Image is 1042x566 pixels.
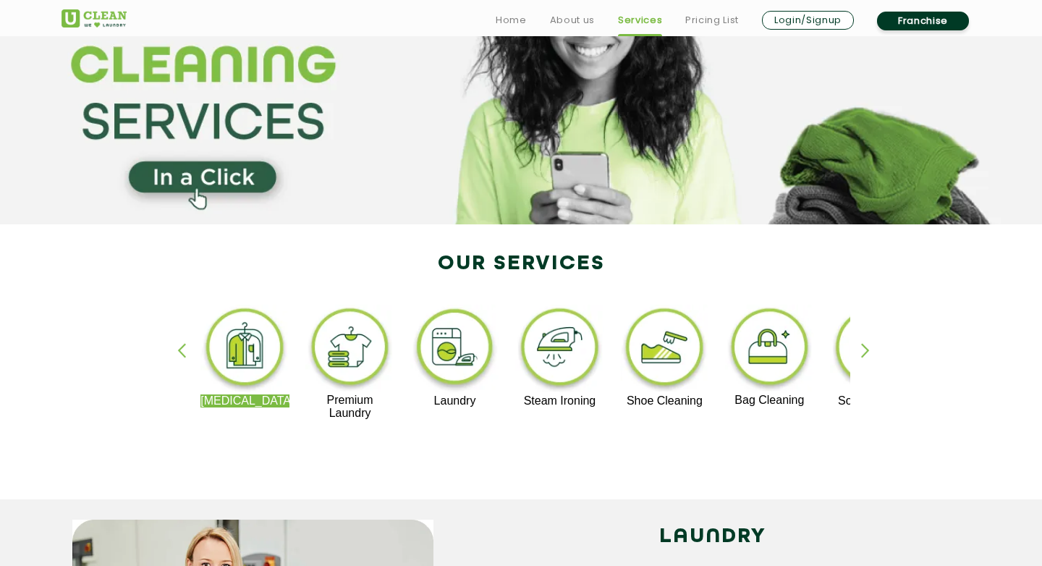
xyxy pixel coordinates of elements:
[496,12,527,29] a: Home
[200,394,289,407] p: [MEDICAL_DATA]
[725,305,814,394] img: bag_cleaning_11zon.webp
[455,520,970,554] h2: LAUNDRY
[830,305,919,394] img: sofa_cleaning_11zon.webp
[620,305,709,394] img: shoe_cleaning_11zon.webp
[620,394,709,407] p: Shoe Cleaning
[305,305,394,394] img: premium_laundry_cleaning_11zon.webp
[305,394,394,420] p: Premium Laundry
[410,394,499,407] p: Laundry
[515,305,604,394] img: steam_ironing_11zon.webp
[685,12,739,29] a: Pricing List
[200,305,289,394] img: dry_cleaning_11zon.webp
[62,9,127,28] img: UClean Laundry and Dry Cleaning
[618,12,662,29] a: Services
[725,394,814,407] p: Bag Cleaning
[410,305,499,394] img: laundry_cleaning_11zon.webp
[877,12,969,30] a: Franchise
[762,11,854,30] a: Login/Signup
[830,394,919,407] p: Sofa Cleaning
[550,12,595,29] a: About us
[515,394,604,407] p: Steam Ironing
